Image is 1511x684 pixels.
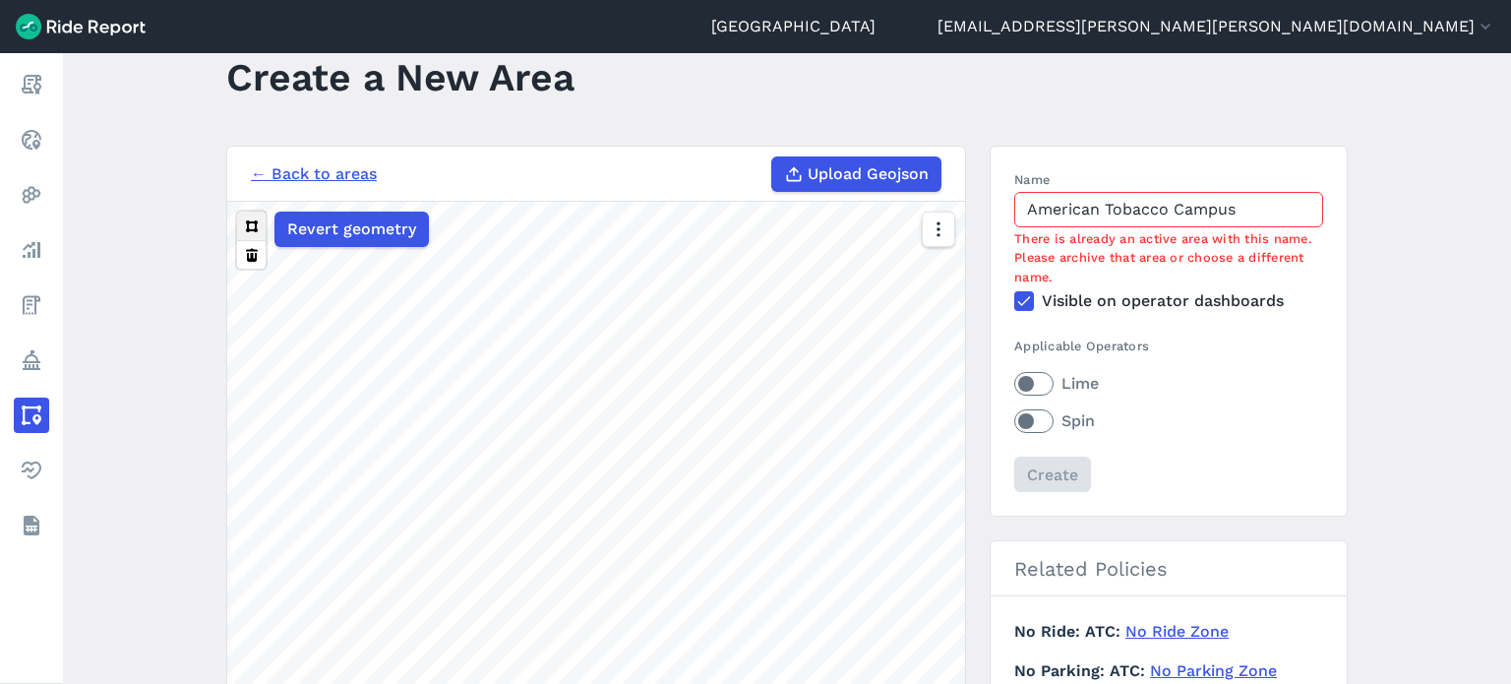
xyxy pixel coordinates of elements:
div: There is already an active area with this name. Please archive that area or choose a different name. [1014,229,1323,286]
a: No Parking Zone [1150,661,1277,680]
a: Analyze [14,232,49,268]
a: [GEOGRAPHIC_DATA] [711,15,876,38]
img: Ride Report [16,14,146,39]
a: Heatmaps [14,177,49,213]
a: Areas [14,398,49,433]
a: Policy [14,342,49,378]
button: [EMAIL_ADDRESS][PERSON_NAME][PERSON_NAME][DOMAIN_NAME] [937,15,1495,38]
button: Revert geometry [274,212,429,247]
a: Health [14,453,49,488]
button: Polygon tool (p) [237,212,266,240]
label: Lime [1014,372,1323,396]
a: ← Back to areas [251,162,377,186]
h1: Create a New Area [226,50,574,104]
label: Visible on operator dashboards [1014,289,1323,313]
a: Datasets [14,508,49,543]
button: Delete [237,240,266,269]
span: No Ride: ATC [1014,622,1125,641]
input: Enter a name [1014,192,1323,227]
a: Realtime [14,122,49,157]
h2: Related Policies [991,541,1347,596]
span: Revert geometry [287,218,416,241]
label: Name [1014,170,1323,189]
a: No Ride Zone [1125,622,1229,641]
span: No Parking: ATC [1014,661,1150,680]
div: Applicable Operators [1014,337,1323,355]
a: Fees [14,287,49,323]
a: Report [14,67,49,102]
label: Spin [1014,409,1323,433]
span: Upload Geojson [808,162,929,186]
